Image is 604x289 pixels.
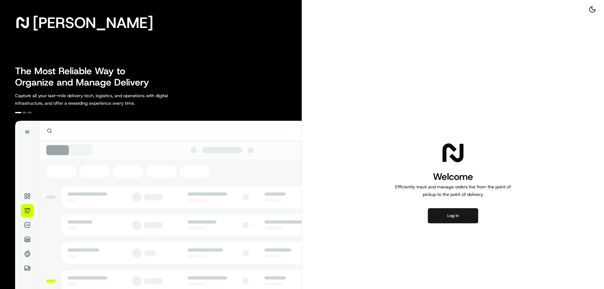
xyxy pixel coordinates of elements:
span: [PERSON_NAME] [33,16,153,29]
button: Log in [428,208,478,223]
h1: Welcome [393,170,513,183]
h2: The Most Reliable Way to Organize and Manage Delivery [15,65,156,88]
p: Capture all your last-mile delivery tech, logistics, and operations with digital infrastructure, ... [15,92,196,107]
p: Efficiently track and manage orders live from the point of pickup to the point of delivery. [393,183,513,198]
